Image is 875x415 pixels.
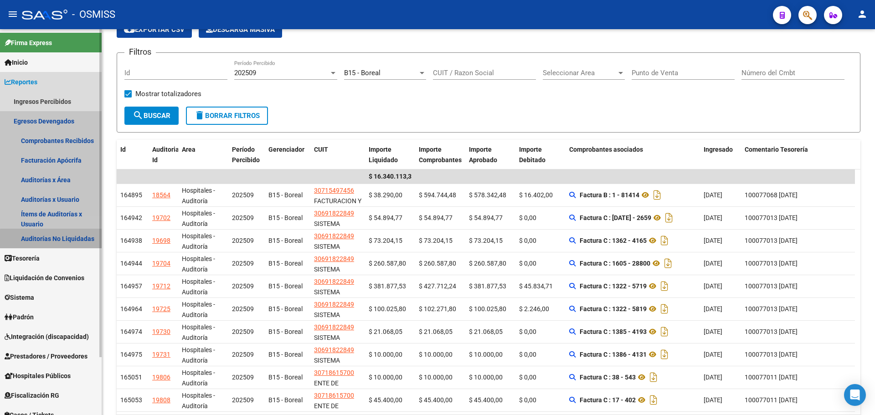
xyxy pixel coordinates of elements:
[5,390,59,400] span: Fiscalización RG
[519,351,536,358] span: $ 0,00
[419,191,456,199] span: $ 594.744,48
[704,328,722,335] span: [DATE]
[659,233,670,248] i: Descargar documento
[704,351,722,358] span: [DATE]
[659,347,670,362] i: Descargar documento
[580,305,647,313] strong: Factura C : 1322 - 5819
[120,396,142,404] span: 165053
[314,146,328,153] span: CUIT
[519,328,536,335] span: $ 0,00
[314,220,360,248] span: SISTEMA PROVINCIAL DE SALUD
[152,190,170,200] div: 18564
[5,312,34,322] span: Padrón
[5,292,34,302] span: Sistema
[152,213,170,223] div: 19702
[314,278,354,285] span: 30691822849
[419,214,453,221] span: $ 54.894,77
[515,140,566,170] datatable-header-cell: Importe Debitado
[232,305,254,313] span: 202509
[469,237,503,244] span: $ 73.204,15
[704,282,722,290] span: [DATE]
[419,328,453,335] span: $ 21.068,05
[419,374,453,381] span: $ 10.000,00
[365,140,415,170] datatable-header-cell: Importe Liquidado
[519,146,546,164] span: Importe Debitado
[519,305,549,313] span: $ 2.246,00
[519,191,553,199] span: $ 16.402,00
[194,112,260,120] span: Borrar Filtros
[5,253,40,263] span: Tesorería
[469,282,506,290] span: $ 381.877,53
[580,191,639,199] strong: Factura B : 1 - 81414
[369,191,402,199] span: $ 38.290,00
[745,282,798,290] span: 100077013 08/09/2025
[369,328,402,335] span: $ 21.068,05
[232,396,254,404] span: 202509
[182,301,215,329] span: Hospitales - Auditoría Médica
[232,146,260,164] span: Período Percibido
[648,370,659,384] i: Descargar documento
[745,396,798,404] span: 100077011 08/09/2025
[704,237,722,244] span: [DATE]
[182,346,215,374] span: Hospitales - Auditoría Médica
[569,146,643,153] span: Comprobantes asociados
[662,256,674,271] i: Descargar documento
[133,112,170,120] span: Buscar
[182,187,215,215] span: Hospitales - Auditoría Médica
[182,369,215,397] span: Hospitales - Auditoría Médica
[178,140,228,170] datatable-header-cell: Area
[228,140,265,170] datatable-header-cell: Período Percibido
[580,396,636,404] strong: Factura C : 17 - 402
[659,302,670,316] i: Descargar documento
[369,260,406,267] span: $ 260.587,80
[659,279,670,293] i: Descargar documento
[182,210,215,238] span: Hospitales - Auditoría Médica
[268,146,304,153] span: Gerenciador
[580,351,647,358] strong: Factura C : 1386 - 4131
[120,191,142,199] span: 164895
[117,21,192,38] button: Exportar CSV
[152,372,170,383] div: 19806
[182,255,215,283] span: Hospitales - Auditoría Médica
[704,214,722,221] span: [DATE]
[314,255,354,262] span: 30691822849
[232,282,254,290] span: 202509
[120,282,142,290] span: 164957
[182,146,196,153] span: Area
[314,369,354,376] span: 30718615700
[704,146,733,153] span: Ingresado
[268,351,303,358] span: B15 - Boreal
[152,258,170,269] div: 19704
[314,288,360,317] span: SISTEMA PROVINCIAL DE SALUD
[120,237,142,244] span: 164938
[232,191,254,199] span: 202509
[519,214,536,221] span: $ 0,00
[5,332,89,342] span: Integración (discapacidad)
[741,140,855,170] datatable-header-cell: Comentario Tesorería
[469,146,497,164] span: Importe Aprobado
[232,237,254,244] span: 202509
[182,232,215,261] span: Hospitales - Auditoría Médica
[651,188,663,202] i: Descargar documento
[369,305,406,313] span: $ 100.025,80
[268,374,303,381] span: B15 - Boreal
[469,260,506,267] span: $ 260.587,80
[314,266,360,294] span: SISTEMA PROVINCIAL DE SALUD
[120,328,142,335] span: 164974
[519,374,536,381] span: $ 0,00
[704,396,722,404] span: [DATE]
[117,140,149,170] datatable-header-cell: Id
[419,305,456,313] span: $ 102.271,80
[5,77,37,87] span: Reportes
[745,237,798,244] span: 100077013 08/09/2025
[419,146,462,164] span: Importe Comprobantes
[419,396,453,404] span: $ 45.400,00
[152,281,170,292] div: 19712
[857,9,868,20] mat-icon: person
[152,395,170,405] div: 19808
[745,146,808,153] span: Comentario Tesorería
[745,260,798,267] span: 100077013 08/09/2025
[469,191,506,199] span: $ 578.342,48
[234,69,256,77] span: 202509
[199,21,282,38] button: Descarga Masiva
